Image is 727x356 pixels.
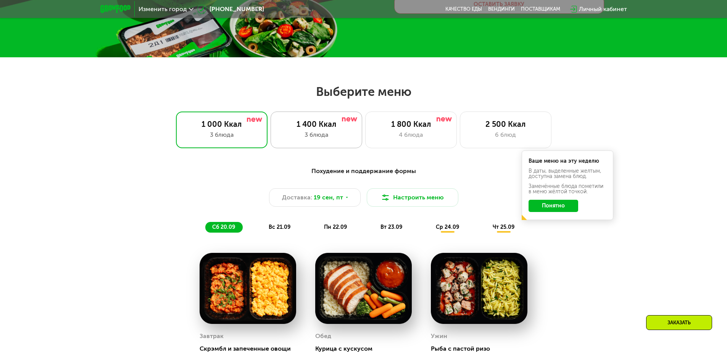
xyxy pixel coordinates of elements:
div: 3 блюда [184,130,260,139]
h2: Выберите меню [24,84,703,99]
div: Личный кабинет [579,5,627,14]
span: пн 22.09 [324,224,347,230]
a: [PHONE_NUMBER] [197,5,264,14]
div: В даты, выделенные желтым, доступна замена блюд. [529,168,606,179]
span: Доставка: [282,193,312,202]
button: Настроить меню [367,188,458,207]
div: 1 000 Ккал [184,120,260,129]
div: Ужин [431,330,447,342]
div: 3 блюда [279,130,354,139]
div: Скрэмбл и запеченные овощи [200,345,302,353]
span: вс 21.09 [269,224,290,230]
div: Заменённые блюда пометили в меню жёлтой точкой. [529,184,606,194]
a: Качество еды [445,6,482,12]
span: Изменить город [139,6,187,12]
span: чт 25.09 [493,224,514,230]
div: Рыба с пастой ризо [431,345,534,353]
span: сб 20.09 [212,224,235,230]
a: Вендинги [488,6,515,12]
span: ср 24.09 [436,224,459,230]
div: 1 400 Ккал [279,120,354,129]
div: 2 500 Ккал [468,120,543,129]
div: Курица с кускусом [315,345,418,353]
div: Заказать [646,315,712,330]
div: 6 блюд [468,130,543,139]
div: Завтрак [200,330,224,342]
span: вт 23.09 [380,224,402,230]
span: 19 сен, пт [314,193,343,202]
div: 4 блюда [373,130,449,139]
div: Ваше меню на эту неделю [529,159,606,164]
div: Обед [315,330,331,342]
div: Похудение и поддержание формы [138,167,590,176]
div: поставщикам [521,6,560,12]
button: Понятно [529,200,578,212]
div: 1 800 Ккал [373,120,449,129]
